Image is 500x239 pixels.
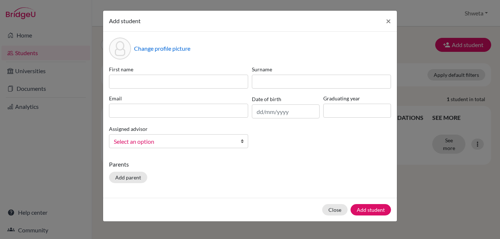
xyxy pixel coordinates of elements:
[109,94,248,102] label: Email
[380,11,397,31] button: Close
[252,65,391,73] label: Surname
[109,172,147,183] button: Add parent
[109,38,131,60] div: Profile picture
[109,125,148,133] label: Assigned advisor
[109,17,141,24] span: Add student
[109,65,248,73] label: First name
[252,104,320,118] input: dd/mm/yyyy
[351,204,391,215] button: Add student
[386,15,391,26] span: ×
[323,94,391,102] label: Graduating year
[109,160,391,169] p: Parents
[322,204,348,215] button: Close
[114,137,234,146] span: Select an option
[252,95,281,103] label: Date of birth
